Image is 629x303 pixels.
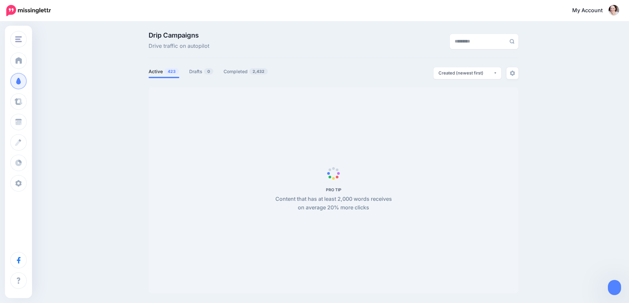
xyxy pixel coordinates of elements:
[510,71,515,76] img: settings-grey.png
[6,5,51,16] img: Missinglettr
[15,36,22,42] img: menu.png
[566,3,619,19] a: My Account
[438,70,493,76] div: Created (newest first)
[224,68,268,76] a: Completed2,432
[149,42,209,50] span: Drive traffic on autopilot
[509,39,514,44] img: search-grey-6.png
[164,68,179,75] span: 423
[249,68,268,75] span: 2,432
[189,68,214,76] a: Drafts0
[434,67,501,79] button: Created (newest first)
[149,68,179,76] a: Active423
[204,68,213,75] span: 0
[149,32,209,39] span: Drip Campaigns
[272,187,396,192] h5: PRO TIP
[272,195,396,212] p: Content that has at least 2,000 words receives on average 20% more clicks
